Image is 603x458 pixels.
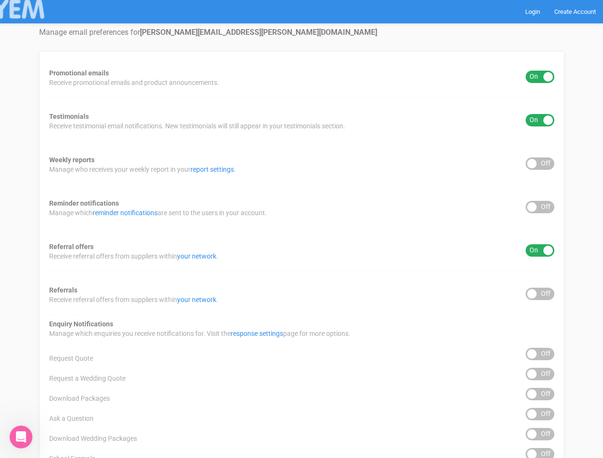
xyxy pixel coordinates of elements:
span: Receive referral offers from suppliers within . [49,295,218,304]
a: response settings [231,330,283,337]
span: Receive promotional emails and product announcements. [49,78,219,87]
strong: Promotional emails [49,69,109,77]
span: Manage which are sent to the users in your account. [49,208,267,218]
a: your network [177,252,216,260]
span: Manage who receives your weekly report in your . [49,165,236,174]
span: Receive testimonial email notifications. New testimonials will still appear in your testimonials ... [49,121,345,131]
strong: Testimonials [49,113,89,120]
span: Request a Wedding Quote [49,374,126,383]
iframe: Intercom live chat [10,426,32,448]
strong: Weekly reports [49,156,95,164]
strong: Referral offers [49,243,94,250]
span: Download Wedding Packages [49,434,137,443]
span: Ask a Question [49,414,94,423]
strong: Referrals [49,286,77,294]
span: Download Packages [49,394,110,403]
strong: Reminder notifications [49,199,119,207]
a: report settings [190,166,234,173]
span: Manage which enquiries you receive notifications for. Visit the page for more options. [49,329,350,338]
span: Request Quote [49,354,93,363]
a: your network [177,296,216,303]
strong: Enquiry Notifications [49,320,113,328]
a: reminder notifications [93,209,158,217]
strong: [PERSON_NAME][EMAIL_ADDRESS][PERSON_NAME][DOMAIN_NAME] [140,28,377,37]
span: Receive referral offers from suppliers within . [49,251,218,261]
h4: Manage email preferences for [39,28,564,37]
